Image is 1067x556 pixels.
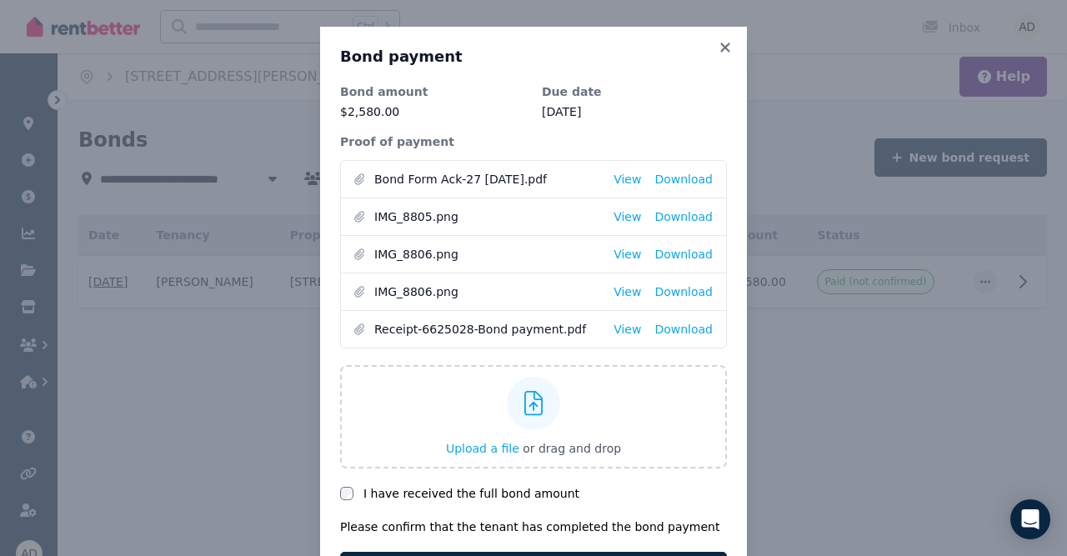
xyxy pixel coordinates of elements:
p: Please confirm that the tenant has completed the bond payment [340,518,727,535]
span: or drag and drop [523,442,621,455]
a: View [614,208,641,225]
a: View [614,283,641,300]
a: Download [654,283,713,300]
span: IMG_8805.png [374,208,600,225]
dd: [DATE] [542,103,727,120]
span: IMG_8806.png [374,283,600,300]
p: $2,580.00 [340,103,525,120]
span: Bond Form Ack-27 [DATE].pdf [374,171,600,188]
a: View [614,171,641,188]
dt: Proof of payment [340,133,727,150]
span: IMG_8806.png [374,246,600,263]
a: View [614,321,641,338]
a: Download [654,208,713,225]
span: Receipt-6625028-Bond payment.pdf [374,321,600,338]
a: View [614,246,641,263]
a: Download [654,246,713,263]
h3: Bond payment [340,47,727,67]
a: Download [654,171,713,188]
span: Upload a file [446,442,519,455]
label: I have received the full bond amount [363,485,579,502]
div: Open Intercom Messenger [1010,499,1050,539]
button: Upload a file or drag and drop [446,440,621,457]
dt: Bond amount [340,83,525,100]
dt: Due date [542,83,727,100]
a: Download [654,321,713,338]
